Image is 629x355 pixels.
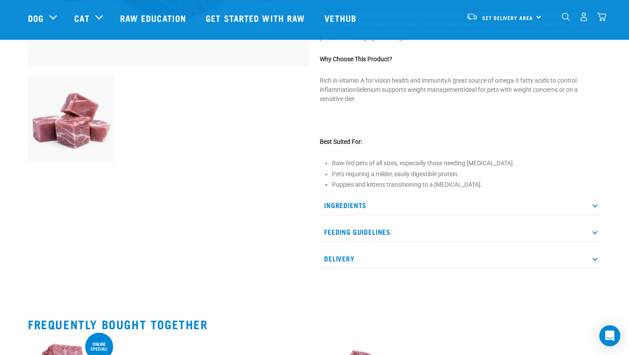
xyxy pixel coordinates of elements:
[320,56,392,63] strong: Why Choose This Product?
[111,0,197,35] a: Raw Education
[597,12,606,21] img: home-icon@2x.png
[197,0,316,35] a: Get started with Raw
[562,13,570,21] img: home-icon-1@2x.png
[320,249,601,268] p: Delivery
[74,11,89,24] a: Cat
[332,170,601,179] li: Pets requiring a milder, easily digestible protein.
[316,0,367,35] a: Vethub
[320,195,601,215] p: Ingredients
[28,11,44,24] a: Dog
[332,180,601,189] li: Puppies and kittens transitioning to a [MEDICAL_DATA].
[579,12,588,21] img: user.png
[28,75,115,162] img: 1184 Wild Goat Meat Cubes Boneless 01
[320,138,362,145] strong: Best Suited For:
[466,13,478,21] img: van-moving.png
[28,317,601,331] h2: Frequently bought together
[599,325,620,346] div: Open Intercom Messenger
[482,16,533,19] span: Set Delivery Area
[332,159,601,168] li: Raw-fed pets of all sizes, especially those needing [MEDICAL_DATA].
[320,76,601,104] p: Rich in vitamin A for vision health and immunityA great source of omega-3 fatty acids to control ...
[320,222,601,242] p: Feeding Guidelines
